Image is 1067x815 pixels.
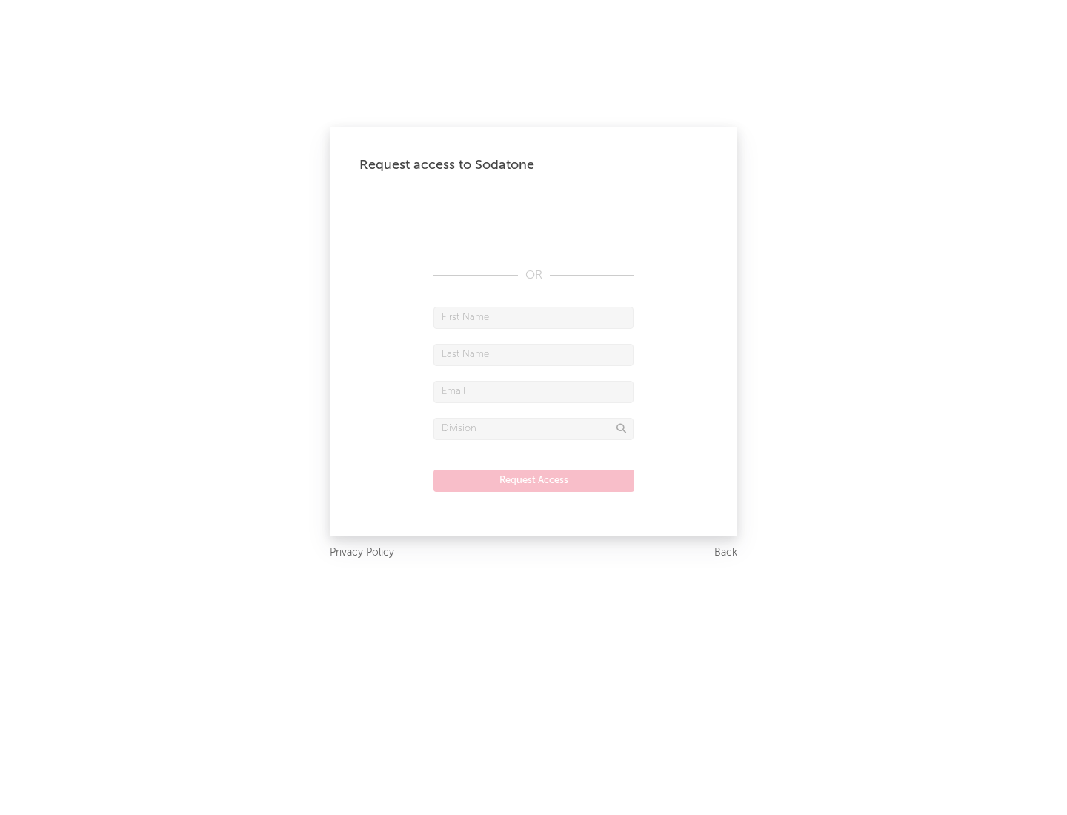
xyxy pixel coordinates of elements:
input: Email [433,381,634,403]
button: Request Access [433,470,634,492]
input: First Name [433,307,634,329]
a: Privacy Policy [330,544,394,562]
div: Request access to Sodatone [359,156,708,174]
div: OR [433,267,634,285]
input: Last Name [433,344,634,366]
input: Division [433,418,634,440]
a: Back [714,544,737,562]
